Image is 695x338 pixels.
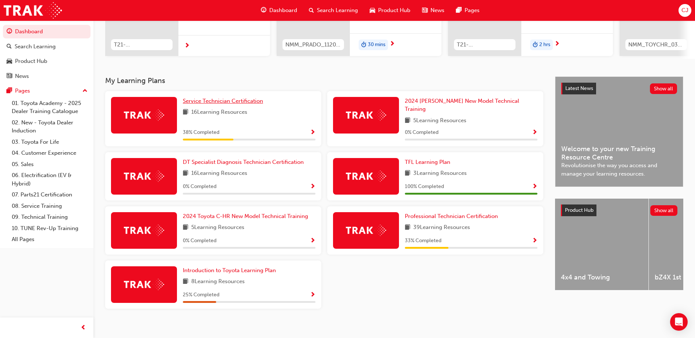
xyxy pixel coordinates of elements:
[183,223,188,232] span: book-icon
[183,237,217,245] span: 0 % Completed
[9,117,90,136] a: 02. New - Toyota Dealer Induction
[191,108,247,117] span: 16 Learning Resources
[310,292,315,298] span: Show Progress
[405,116,410,125] span: book-icon
[346,170,386,182] img: Trak
[15,87,30,95] div: Pages
[9,200,90,212] a: 08. Service Training
[9,159,90,170] a: 05. Sales
[346,109,386,121] img: Trak
[183,266,279,275] a: Introduction to Toyota Learning Plan
[681,6,688,15] span: CJ
[183,291,219,299] span: 25 % Completed
[3,40,90,53] a: Search Learning
[378,6,410,15] span: Product Hub
[346,225,386,236] img: Trak
[405,128,439,137] span: 0 % Completed
[539,41,550,49] span: 2 hrs
[650,205,678,216] button: Show all
[555,199,648,290] a: 4x4 and Towing
[310,238,315,244] span: Show Progress
[15,42,56,51] div: Search Learning
[183,277,188,286] span: book-icon
[532,129,537,136] span: Show Progress
[303,3,364,18] a: search-iconSearch Learning
[9,170,90,189] a: 06. Electrification (EV & Hybrid)
[450,3,485,18] a: pages-iconPages
[191,277,245,286] span: 8 Learning Resources
[405,213,498,219] span: Professional Technician Certification
[405,237,441,245] span: 33 % Completed
[15,72,29,80] div: News
[124,109,164,121] img: Trak
[124,225,164,236] img: Trak
[555,76,683,187] a: Latest NewsShow allWelcome to your new Training Resource CentreRevolutionise the way you access a...
[361,40,366,50] span: duration-icon
[405,159,450,165] span: TFL Learning Plan
[4,2,62,19] img: Trak
[532,184,537,190] span: Show Progress
[310,129,315,136] span: Show Progress
[81,323,86,333] span: prev-icon
[3,55,90,68] a: Product Hub
[405,158,453,166] a: TFL Learning Plan
[670,313,688,331] div: Open Intercom Messenger
[9,234,90,245] a: All Pages
[184,43,190,49] span: next-icon
[255,3,303,18] a: guage-iconDashboard
[183,183,217,191] span: 0 % Completed
[628,41,684,49] span: NMM_TOYCHR_032024_MODULE_1
[9,147,90,159] a: 04. Customer Experience
[9,211,90,223] a: 09. Technical Training
[533,40,538,50] span: duration-icon
[124,170,164,182] img: Trak
[416,3,450,18] a: news-iconNews
[3,23,90,84] button: DashboardSearch LearningProduct HubNews
[7,88,12,94] span: pages-icon
[124,279,164,290] img: Trak
[650,83,677,94] button: Show all
[679,4,691,17] button: CJ
[364,3,416,18] a: car-iconProduct Hub
[413,169,467,178] span: 3 Learning Resources
[183,98,263,104] span: Service Technician Certification
[183,169,188,178] span: book-icon
[405,212,501,221] a: Professional Technician Certification
[317,6,358,15] span: Search Learning
[269,6,297,15] span: Dashboard
[183,213,308,219] span: 2024 Toyota C-HR New Model Technical Training
[9,189,90,200] a: 07. Parts21 Certification
[9,98,90,117] a: 01. Toyota Academy - 2025 Dealer Training Catalogue
[310,290,315,300] button: Show Progress
[561,161,677,178] span: Revolutionise the way you access and manage your learning resources.
[456,6,462,15] span: pages-icon
[183,97,266,105] a: Service Technician Certification
[561,83,677,94] a: Latest NewsShow all
[405,97,537,113] a: 2024 [PERSON_NAME] New Model Technical Training
[7,29,12,35] span: guage-icon
[532,238,537,244] span: Show Progress
[430,6,444,15] span: News
[561,145,677,161] span: Welcome to your new Training Resource Centre
[554,41,560,48] span: next-icon
[405,183,444,191] span: 100 % Completed
[310,184,315,190] span: Show Progress
[532,128,537,137] button: Show Progress
[191,169,247,178] span: 16 Learning Resources
[82,86,88,96] span: up-icon
[7,58,12,65] span: car-icon
[261,6,266,15] span: guage-icon
[183,158,307,166] a: DT Specialist Diagnosis Technician Certification
[413,223,470,232] span: 39 Learning Resources
[3,84,90,98] button: Pages
[389,41,395,48] span: next-icon
[9,136,90,148] a: 03. Toyota For Life
[309,6,314,15] span: search-icon
[532,236,537,245] button: Show Progress
[9,223,90,234] a: 10. TUNE Rev-Up Training
[565,207,594,213] span: Product Hub
[561,204,677,216] a: Product HubShow all
[183,267,276,274] span: Introduction to Toyota Learning Plan
[7,44,12,50] span: search-icon
[105,76,543,85] h3: My Learning Plans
